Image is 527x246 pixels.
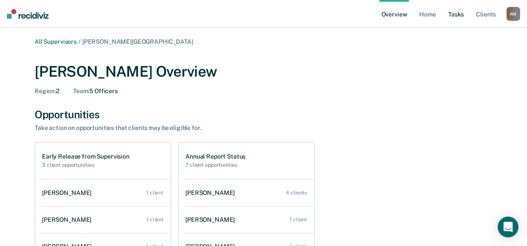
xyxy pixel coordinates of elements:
div: Take action on opportunities that clients may be eligible for. [35,124,338,132]
a: [PERSON_NAME] 1 client [182,207,314,232]
div: [PERSON_NAME] Overview [35,63,492,81]
span: Region : [35,87,56,94]
h1: Early Release from Supervision [42,153,129,160]
div: 2 [35,87,59,95]
div: A W [506,7,520,21]
div: [PERSON_NAME] [185,189,238,197]
div: Open Intercom Messenger [498,217,518,237]
span: Team : [73,87,89,94]
span: / [77,38,82,45]
div: 5 Officers [73,87,118,95]
img: Recidiviz [7,9,48,19]
div: 4 clients [286,190,307,196]
span: [PERSON_NAME][GEOGRAPHIC_DATA] [82,38,193,45]
div: [PERSON_NAME] [185,216,238,223]
a: [PERSON_NAME] 1 client [39,207,171,232]
div: 1 client [146,190,164,196]
h1: Annual Report Status [185,153,246,160]
div: [PERSON_NAME] [42,189,95,197]
h2: 7 client opportunities [185,162,246,168]
h2: 3 client opportunities [42,162,129,168]
a: [PERSON_NAME] 4 clients [182,181,314,205]
button: AW [506,7,520,21]
div: [PERSON_NAME] [42,216,95,223]
a: All Supervisors [35,38,77,45]
div: 1 client [146,217,164,223]
div: 1 client [290,217,307,223]
div: Opportunities [35,108,492,121]
a: [PERSON_NAME] 1 client [39,181,171,205]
